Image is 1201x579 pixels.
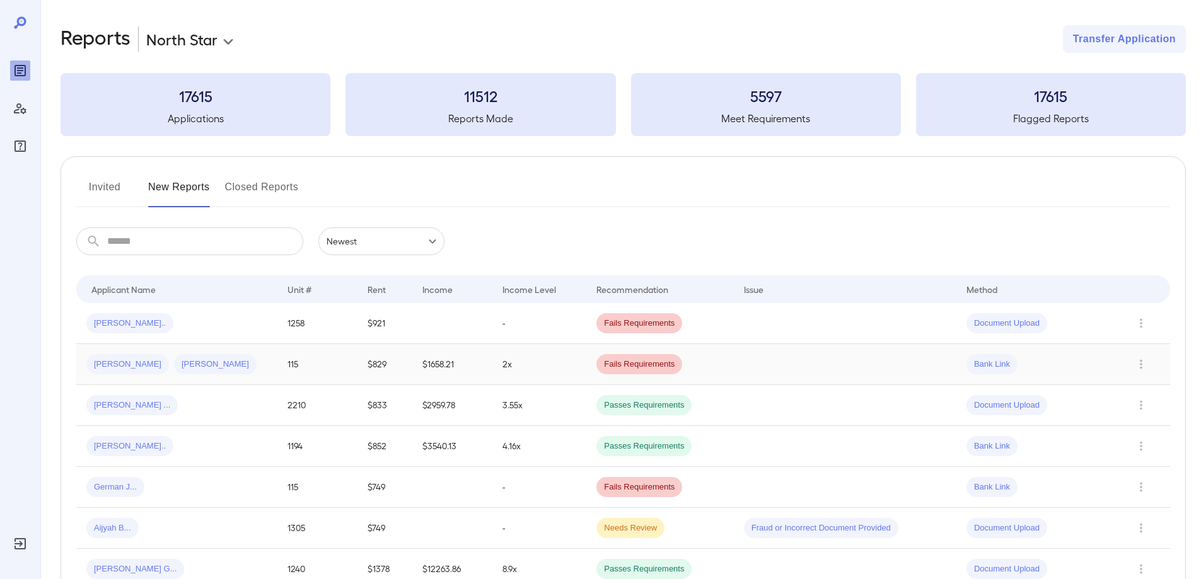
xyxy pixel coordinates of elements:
td: 1258 [277,303,357,344]
span: Aijyah B... [86,522,139,534]
span: Fails Requirements [596,481,682,493]
span: Passes Requirements [596,399,692,411]
h3: 17615 [916,86,1186,106]
div: FAQ [10,136,30,156]
span: Document Upload [966,399,1047,411]
h5: Applications [61,111,330,126]
div: Rent [368,282,388,297]
td: $921 [357,303,412,344]
h5: Reports Made [345,111,615,126]
button: Row Actions [1131,354,1151,374]
button: Row Actions [1131,559,1151,579]
td: $852 [357,426,412,467]
td: 115 [277,344,357,385]
span: [PERSON_NAME] G... [86,563,184,575]
span: [PERSON_NAME].. [86,318,173,330]
span: [PERSON_NAME].. [86,440,173,452]
div: Reports [10,60,30,81]
td: 2210 [277,385,357,426]
span: Document Upload [966,318,1047,330]
td: - [492,467,586,508]
h2: Reports [61,25,131,53]
div: Unit # [287,282,311,297]
td: $2959.78 [412,385,492,426]
button: Row Actions [1131,313,1151,333]
td: 1194 [277,426,357,467]
div: Income [422,282,453,297]
span: Fails Requirements [596,358,682,370]
span: Passes Requirements [596,563,692,575]
button: New Reports [148,177,210,207]
td: 1305 [277,508,357,549]
td: $749 [357,467,412,508]
div: Applicant Name [91,282,156,297]
span: Bank Link [966,358,1018,370]
span: [PERSON_NAME] [174,358,257,370]
div: Income Level [502,282,556,297]
td: $833 [357,385,412,426]
h3: 5597 [631,86,901,106]
span: Document Upload [966,522,1047,534]
span: Fraud or Incorrect Document Provided [744,522,898,534]
td: $749 [357,508,412,549]
div: Manage Users [10,98,30,118]
td: 2x [492,344,586,385]
span: Document Upload [966,563,1047,575]
div: Issue [744,282,764,297]
td: - [492,508,586,549]
span: [PERSON_NAME] ... [86,399,178,411]
div: Newest [318,227,444,255]
button: Row Actions [1131,477,1151,497]
h3: 11512 [345,86,615,106]
div: Log Out [10,534,30,554]
h5: Meet Requirements [631,111,901,126]
summary: 17615Applications11512Reports Made5597Meet Requirements17615Flagged Reports [61,73,1186,136]
td: $829 [357,344,412,385]
span: Bank Link [966,440,1018,452]
h3: 17615 [61,86,330,106]
button: Transfer Application [1063,25,1186,53]
span: Bank Link [966,481,1018,493]
td: $1658.21 [412,344,492,385]
button: Invited [76,177,133,207]
span: Needs Review [596,522,664,534]
button: Row Actions [1131,518,1151,538]
div: Recommendation [596,282,668,297]
td: $3540.13 [412,426,492,467]
button: Row Actions [1131,395,1151,415]
button: Closed Reports [225,177,299,207]
span: German J... [86,481,144,493]
td: 3.55x [492,385,586,426]
p: North Star [146,29,218,49]
td: 115 [277,467,357,508]
span: Fails Requirements [596,318,682,330]
button: Row Actions [1131,436,1151,456]
div: Method [966,282,997,297]
span: [PERSON_NAME] [86,358,169,370]
span: Passes Requirements [596,440,692,452]
h5: Flagged Reports [916,111,1186,126]
td: - [492,303,586,344]
td: 4.16x [492,426,586,467]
